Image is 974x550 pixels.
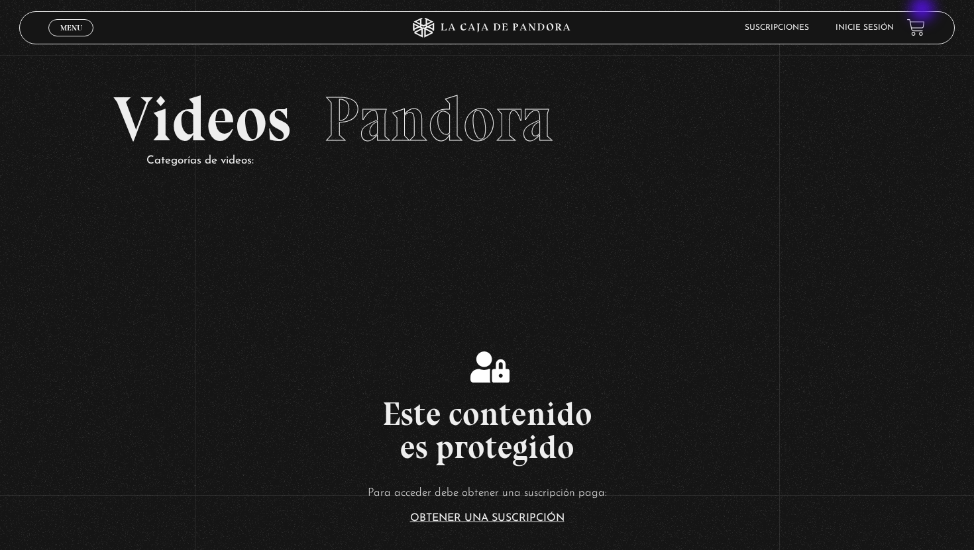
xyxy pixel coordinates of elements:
[113,88,861,151] h2: Videos
[56,34,87,44] span: Cerrar
[745,24,809,32] a: Suscripciones
[836,24,894,32] a: Inicie sesión
[410,513,565,524] a: Obtener una suscripción
[146,151,861,171] p: Categorías de videos:
[60,24,82,32] span: Menu
[907,19,925,36] a: View your shopping cart
[324,81,553,157] span: Pandora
